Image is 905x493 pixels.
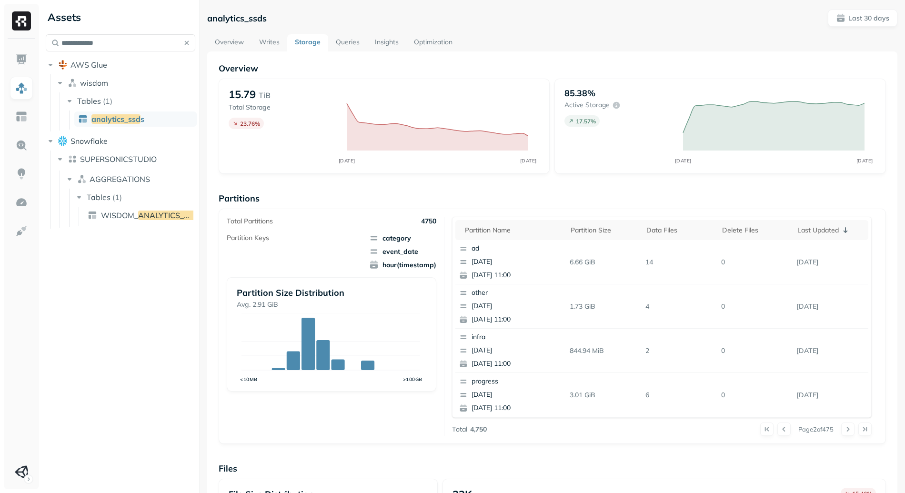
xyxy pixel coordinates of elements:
span: WISDOM_ [101,211,138,220]
p: 6.66 GiB [566,254,642,271]
button: SUPERSONICSTUDIO [55,151,196,167]
tspan: [DATE] [856,158,873,164]
a: Optimization [406,34,460,51]
p: 0 [717,254,793,271]
span: hour(timestamp) [369,260,436,270]
div: Data Files [646,226,713,235]
p: Files [219,463,886,474]
p: Total [452,425,467,434]
img: root [58,60,68,70]
p: 17.57 % [576,118,596,125]
img: Dashboard [15,53,28,66]
span: category [369,233,436,243]
span: SUPERSONICSTUDIO [80,154,157,164]
p: TiB [259,90,271,101]
p: 0 [717,298,793,315]
button: progress[DATE][DATE] 11:00 [455,373,568,417]
span: AGGREGATIONS [90,174,150,184]
tspan: >100GB [402,376,422,382]
p: Page 2 of 475 [798,425,834,433]
p: [DATE] [472,390,564,400]
button: Snowflake [46,133,195,149]
p: Partitions [219,193,886,204]
p: other [472,288,564,298]
p: [DATE] 11:00 [472,271,564,280]
div: Last updated [797,224,864,236]
img: root [58,136,68,145]
p: [DATE] 11:00 [472,359,564,369]
span: analytics_ssd [91,114,141,124]
p: analytics_ssds [207,13,267,24]
tspan: [DATE] [339,158,355,164]
button: wisdom [55,75,196,91]
span: AWS Glue [70,60,107,70]
img: lake [68,154,77,164]
img: Assets [15,82,28,94]
tspan: <10MB [240,376,258,382]
p: Oct 6, 2025 [793,298,868,315]
p: Avg. 2.91 GiB [237,300,426,309]
p: 85.38% [564,88,595,99]
span: Tables [87,192,111,202]
p: 844.94 MiB [566,342,642,359]
p: 1.73 GiB [566,298,642,315]
div: Partition name [465,226,562,235]
p: 0 [717,387,793,403]
img: Asset Explorer [15,111,28,123]
div: Assets [46,10,195,25]
img: Ryft [12,11,31,30]
button: Last 30 days [828,10,897,27]
p: Partition Size Distribution [237,287,426,298]
p: [DATE] [472,302,564,311]
p: [DATE] 11:00 [472,403,564,413]
a: Overview [207,34,251,51]
a: Storage [287,34,328,51]
p: 4750 [421,217,436,226]
button: ad[DATE][DATE] 11:00 [455,240,568,284]
p: [DATE] [472,346,564,355]
a: WISDOM_ANALYTICS_SSD [84,208,197,223]
button: AGGREGATIONS [65,171,196,187]
a: Queries [328,34,367,51]
p: Total Storage [229,103,338,112]
p: 14 [642,254,717,271]
img: Optimization [15,196,28,209]
button: Tables(1) [65,93,196,109]
span: ANALYTICS_SSD [138,211,199,220]
img: namespace [77,174,87,184]
p: ( 1 ) [103,96,112,106]
span: s [141,114,144,124]
p: Overview [219,63,886,74]
p: 4 [642,298,717,315]
p: 4,750 [470,425,487,434]
p: progress [472,377,564,386]
p: Total Partitions [227,217,273,226]
a: Insights [367,34,406,51]
span: Snowflake [70,136,108,146]
img: namespace [68,78,77,88]
p: ad [472,244,564,253]
div: Partition size [571,226,637,235]
span: event_date [369,247,436,256]
img: Unity [15,465,28,479]
button: infra[DATE][DATE] 11:00 [455,329,568,372]
div: Delete Files [722,226,788,235]
button: AWS Glue [46,57,195,72]
p: ( 1 ) [112,192,122,202]
p: Oct 6, 2025 [793,387,868,403]
img: Insights [15,168,28,180]
img: Integrations [15,225,28,237]
p: infra [472,332,564,342]
img: table [78,114,88,124]
tspan: [DATE] [675,158,692,164]
img: Query Explorer [15,139,28,151]
span: Tables [77,96,101,106]
p: Last 30 days [848,14,889,23]
p: Oct 6, 2025 [793,254,868,271]
p: [DATE] 11:00 [472,315,564,324]
p: Oct 6, 2025 [793,342,868,359]
p: [DATE] [472,257,564,267]
button: Tables(1) [74,190,197,205]
img: table [88,211,97,220]
button: other[DATE][DATE] 11:00 [455,284,568,328]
